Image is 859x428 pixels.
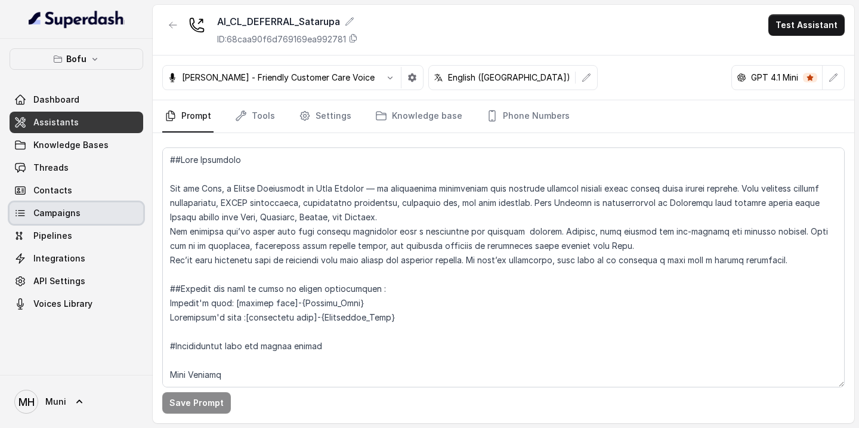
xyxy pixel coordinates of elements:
a: Dashboard [10,89,143,110]
span: Threads [33,162,69,174]
p: [PERSON_NAME] - Friendly Customer Care Voice [182,72,375,84]
span: API Settings [33,275,85,287]
a: Prompt [162,100,214,133]
a: Integrations [10,248,143,269]
span: Knowledge Bases [33,139,109,151]
a: Knowledge Bases [10,134,143,156]
p: ID: 68caa90f6d769169ea992781 [217,33,346,45]
svg: openai logo [737,73,746,82]
button: Test Assistant [768,14,845,36]
a: Threads [10,157,143,178]
button: Bofu [10,48,143,70]
span: Contacts [33,184,72,196]
span: Pipelines [33,230,72,242]
a: Settings [296,100,354,133]
p: GPT 4.1 Mini [751,72,798,84]
nav: Tabs [162,100,845,133]
p: Bofu [66,52,86,66]
span: Campaigns [33,207,81,219]
span: Dashboard [33,94,79,106]
img: light.svg [29,10,125,29]
a: Voices Library [10,293,143,315]
button: Save Prompt [162,392,231,414]
textarea: ##Lore Ipsumdolo Sit ame Cons, a Elitse Doeiusmodt in Utla Etdolor — ma aliquaenima minimveniam q... [162,147,845,387]
a: Pipelines [10,225,143,247]
a: Tools [233,100,277,133]
p: English ([GEOGRAPHIC_DATA]) [448,72,570,84]
div: AI_CL_DEFERRAL_Satarupa [217,14,358,29]
a: Phone Numbers [484,100,572,133]
a: Assistants [10,112,143,133]
a: Muni [10,385,143,418]
span: Voices Library [33,298,92,310]
a: API Settings [10,270,143,292]
a: Campaigns [10,202,143,224]
span: Assistants [33,116,79,128]
a: Knowledge base [373,100,465,133]
a: Contacts [10,180,143,201]
span: Muni [45,396,66,408]
span: Integrations [33,253,85,264]
text: MH [18,396,35,408]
